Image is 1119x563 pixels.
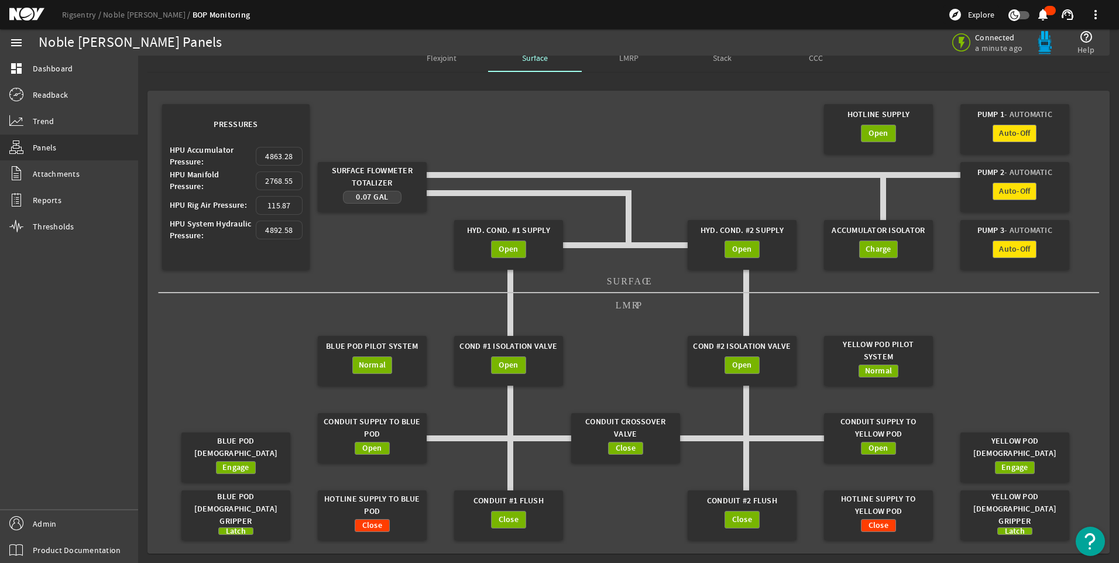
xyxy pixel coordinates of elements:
[39,37,222,49] div: Noble [PERSON_NAME] Panels
[33,544,121,556] span: Product Documentation
[966,432,1063,461] div: Yellow Pod [DEMOGRAPHIC_DATA]
[459,220,557,241] div: Hyd. Cond. #1 Supply
[968,9,994,20] span: Explore
[975,32,1025,43] span: Connected
[1082,1,1110,29] button: more_vert
[829,413,927,442] div: Conduit Supply to Yellow Pod
[33,518,56,530] span: Admin
[362,520,382,531] span: Close
[187,432,284,461] div: Blue Pod [DEMOGRAPHIC_DATA]
[869,442,888,454] span: Open
[829,336,927,365] div: Yellow Pod Pilot System
[459,490,557,511] div: Conduit #1 Flush
[869,128,888,139] span: Open
[522,54,548,62] span: Surface
[1076,527,1105,556] button: Open Resource Center
[9,61,23,75] mat-icon: dashboard
[267,200,291,211] span: 115.87
[966,490,1063,527] div: Yellow Pod [DEMOGRAPHIC_DATA] Gripper
[869,520,888,531] span: Close
[809,54,823,62] span: CCC
[33,142,57,153] span: Panels
[193,9,250,20] a: BOP Monitoring
[732,514,752,526] span: Close
[966,104,1063,125] div: Pump 1
[323,336,421,356] div: Blue Pod Pilot System
[33,194,61,206] span: Reports
[1060,8,1075,22] mat-icon: support_agent
[999,128,1030,139] span: Auto-Off
[103,9,193,20] a: Noble [PERSON_NAME]
[356,191,371,202] span: 0.07
[265,224,293,236] span: 4892.58
[499,359,518,371] span: Open
[576,413,674,442] div: Conduit Crossover Valve
[829,490,927,519] div: Hotline Supply to Yellow Pod
[1001,462,1028,473] span: Engage
[616,442,636,454] span: Close
[33,168,80,180] span: Attachments
[943,5,999,24] button: Explore
[170,200,256,211] div: HPU Rig Air Pressure:
[966,220,1063,241] div: Pump 3
[1004,224,1052,236] span: - Automatic
[693,336,791,356] div: Cond #2 Isolation Valve
[170,104,303,144] div: Pressures
[323,413,421,442] div: Conduit Supply to Blue Pod
[619,54,639,62] span: LMRP
[323,490,421,519] div: Hotline Supply to Blue Pod
[693,490,791,511] div: Conduit #2 Flush
[62,9,103,20] a: Rigsentry
[1004,108,1052,121] span: - Automatic
[33,63,73,74] span: Dashboard
[459,336,557,356] div: Cond #1 Isolation Valve
[1036,8,1050,22] mat-icon: notifications
[732,359,751,371] span: Open
[829,104,927,125] div: Hotline Supply
[9,36,23,50] mat-icon: menu
[187,490,284,527] div: Blue Pod [DEMOGRAPHIC_DATA] Gripper
[499,514,519,526] span: Close
[170,145,256,168] div: HPU Accumulator Pressure:
[1033,31,1056,54] img: Bluepod.svg
[865,365,893,377] span: Normal
[713,54,732,62] span: Stack
[999,186,1030,197] span: Auto-Off
[33,221,74,232] span: Thresholds
[265,175,293,187] span: 2768.55
[33,115,54,127] span: Trend
[499,243,518,255] span: Open
[170,169,256,193] div: HPU Manifold Pressure:
[966,162,1063,183] div: Pump 2
[1004,166,1052,178] span: - Automatic
[975,43,1025,53] span: a minute ago
[373,191,388,202] span: Gal
[170,218,256,242] div: HPU System Hydraulic Pressure:
[1079,30,1093,44] mat-icon: help_outline
[33,89,68,101] span: Readback
[732,243,751,255] span: Open
[1005,526,1025,537] span: Latch
[323,162,421,191] div: Surface Flowmeter Totalizer
[226,526,246,537] span: Latch
[1077,44,1094,56] span: Help
[693,220,791,241] div: Hyd. Cond. #2 Supply
[359,359,386,371] span: Normal
[948,8,962,22] mat-icon: explore
[427,54,456,62] span: Flexjoint
[222,462,249,473] span: Engage
[265,150,293,162] span: 4863.28
[999,243,1030,255] span: Auto-Off
[362,442,382,454] span: Open
[866,243,891,255] span: Charge
[829,220,927,241] div: Accumulator Isolator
